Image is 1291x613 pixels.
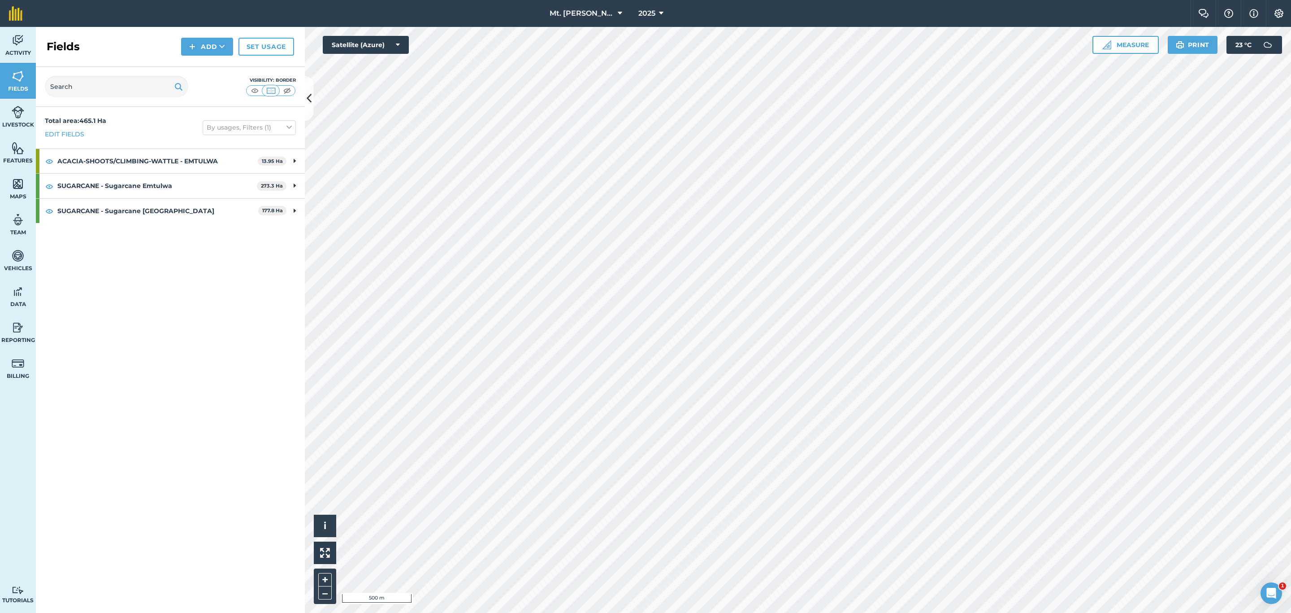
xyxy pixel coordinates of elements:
strong: Total area : 465.1 Ha [45,117,106,125]
div: ACACIA-SHOOTS/CLIMBING-WATTLE - EMTULWA13.95 Ha [36,149,305,173]
a: Set usage [238,38,294,56]
img: svg+xml;base64,PD94bWwgdmVyc2lvbj0iMS4wIiBlbmNvZGluZz0idXRmLTgiPz4KPCEtLSBHZW5lcmF0b3I6IEFkb2JlIE... [12,213,24,227]
img: svg+xml;base64,PHN2ZyB4bWxucz0iaHR0cDovL3d3dy53My5vcmcvMjAwMC9zdmciIHdpZHRoPSI1NiIgaGVpZ2h0PSI2MC... [12,177,24,191]
div: SUGARCANE - Sugarcane Emtulwa273.3 Ha [36,174,305,198]
img: svg+xml;base64,PD94bWwgdmVyc2lvbj0iMS4wIiBlbmNvZGluZz0idXRmLTgiPz4KPCEtLSBHZW5lcmF0b3I6IEFkb2JlIE... [12,586,24,595]
img: fieldmargin Logo [9,6,22,21]
button: Measure [1092,36,1159,54]
div: SUGARCANE - Sugarcane [GEOGRAPHIC_DATA]177.8 Ha [36,199,305,223]
img: svg+xml;base64,PHN2ZyB4bWxucz0iaHR0cDovL3d3dy53My5vcmcvMjAwMC9zdmciIHdpZHRoPSIxOCIgaGVpZ2h0PSIyNC... [45,181,53,192]
span: i [324,520,326,531]
div: Visibility: Border [246,77,296,84]
img: svg+xml;base64,PD94bWwgdmVyc2lvbj0iMS4wIiBlbmNvZGluZz0idXRmLTgiPz4KPCEtLSBHZW5lcmF0b3I6IEFkb2JlIE... [1259,36,1277,54]
img: svg+xml;base64,PD94bWwgdmVyc2lvbj0iMS4wIiBlbmNvZGluZz0idXRmLTgiPz4KPCEtLSBHZW5lcmF0b3I6IEFkb2JlIE... [12,321,24,334]
button: + [318,573,332,587]
span: 1 [1279,582,1286,590]
strong: SUGARCANE - Sugarcane [GEOGRAPHIC_DATA] [57,199,258,223]
strong: SUGARCANE - Sugarcane Emtulwa [57,174,257,198]
img: svg+xml;base64,PHN2ZyB4bWxucz0iaHR0cDovL3d3dy53My5vcmcvMjAwMC9zdmciIHdpZHRoPSI1NiIgaGVpZ2h0PSI2MC... [12,141,24,155]
img: svg+xml;base64,PHN2ZyB4bWxucz0iaHR0cDovL3d3dy53My5vcmcvMjAwMC9zdmciIHdpZHRoPSIxOSIgaGVpZ2h0PSIyNC... [1176,39,1184,50]
strong: ACACIA-SHOOTS/CLIMBING-WATTLE - EMTULWA [57,149,258,173]
img: svg+xml;base64,PHN2ZyB4bWxucz0iaHR0cDovL3d3dy53My5vcmcvMjAwMC9zdmciIHdpZHRoPSIxOCIgaGVpZ2h0PSIyNC... [45,206,53,216]
img: svg+xml;base64,PHN2ZyB4bWxucz0iaHR0cDovL3d3dy53My5vcmcvMjAwMC9zdmciIHdpZHRoPSIxOSIgaGVpZ2h0PSIyNC... [174,81,183,92]
button: Print [1168,36,1218,54]
span: 23 ° C [1235,36,1252,54]
img: svg+xml;base64,PHN2ZyB4bWxucz0iaHR0cDovL3d3dy53My5vcmcvMjAwMC9zdmciIHdpZHRoPSI1MCIgaGVpZ2h0PSI0MC... [282,86,293,95]
img: svg+xml;base64,PHN2ZyB4bWxucz0iaHR0cDovL3d3dy53My5vcmcvMjAwMC9zdmciIHdpZHRoPSIxNCIgaGVpZ2h0PSIyNC... [189,41,195,52]
img: svg+xml;base64,PHN2ZyB4bWxucz0iaHR0cDovL3d3dy53My5vcmcvMjAwMC9zdmciIHdpZHRoPSI1MCIgaGVpZ2h0PSI0MC... [249,86,260,95]
button: – [318,587,332,600]
img: Four arrows, one pointing top left, one top right, one bottom right and the last bottom left [320,548,330,558]
img: A question mark icon [1223,9,1234,18]
img: Ruler icon [1102,40,1111,49]
h2: Fields [47,39,80,54]
span: Mt. [PERSON_NAME] [550,8,614,19]
img: svg+xml;base64,PHN2ZyB4bWxucz0iaHR0cDovL3d3dy53My5vcmcvMjAwMC9zdmciIHdpZHRoPSIxNyIgaGVpZ2h0PSIxNy... [1249,8,1258,19]
img: svg+xml;base64,PD94bWwgdmVyc2lvbj0iMS4wIiBlbmNvZGluZz0idXRmLTgiPz4KPCEtLSBHZW5lcmF0b3I6IEFkb2JlIE... [12,34,24,47]
iframe: Intercom live chat [1261,582,1282,604]
button: Add [181,38,233,56]
span: 2025 [638,8,655,19]
img: A cog icon [1274,9,1284,18]
button: 23 °C [1226,36,1282,54]
img: svg+xml;base64,PD94bWwgdmVyc2lvbj0iMS4wIiBlbmNvZGluZz0idXRmLTgiPz4KPCEtLSBHZW5lcmF0b3I6IEFkb2JlIE... [12,357,24,370]
strong: 13.95 Ha [262,158,283,164]
strong: 177.8 Ha [262,207,283,214]
img: svg+xml;base64,PHN2ZyB4bWxucz0iaHR0cDovL3d3dy53My5vcmcvMjAwMC9zdmciIHdpZHRoPSI1NiIgaGVpZ2h0PSI2MC... [12,70,24,83]
a: Edit fields [45,129,84,139]
img: svg+xml;base64,PD94bWwgdmVyc2lvbj0iMS4wIiBlbmNvZGluZz0idXRmLTgiPz4KPCEtLSBHZW5lcmF0b3I6IEFkb2JlIE... [12,249,24,263]
strong: 273.3 Ha [261,183,283,189]
img: svg+xml;base64,PHN2ZyB4bWxucz0iaHR0cDovL3d3dy53My5vcmcvMjAwMC9zdmciIHdpZHRoPSI1MCIgaGVpZ2h0PSI0MC... [265,86,277,95]
img: Two speech bubbles overlapping with the left bubble in the forefront [1198,9,1209,18]
img: svg+xml;base64,PD94bWwgdmVyc2lvbj0iMS4wIiBlbmNvZGluZz0idXRmLTgiPz4KPCEtLSBHZW5lcmF0b3I6IEFkb2JlIE... [12,105,24,119]
img: svg+xml;base64,PD94bWwgdmVyc2lvbj0iMS4wIiBlbmNvZGluZz0idXRmLTgiPz4KPCEtLSBHZW5lcmF0b3I6IEFkb2JlIE... [12,285,24,298]
img: svg+xml;base64,PHN2ZyB4bWxucz0iaHR0cDovL3d3dy53My5vcmcvMjAwMC9zdmciIHdpZHRoPSIxOCIgaGVpZ2h0PSIyNC... [45,156,53,166]
button: i [314,515,336,537]
button: Satellite (Azure) [323,36,409,54]
input: Search [45,76,188,97]
button: By usages, Filters (1) [203,120,296,135]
